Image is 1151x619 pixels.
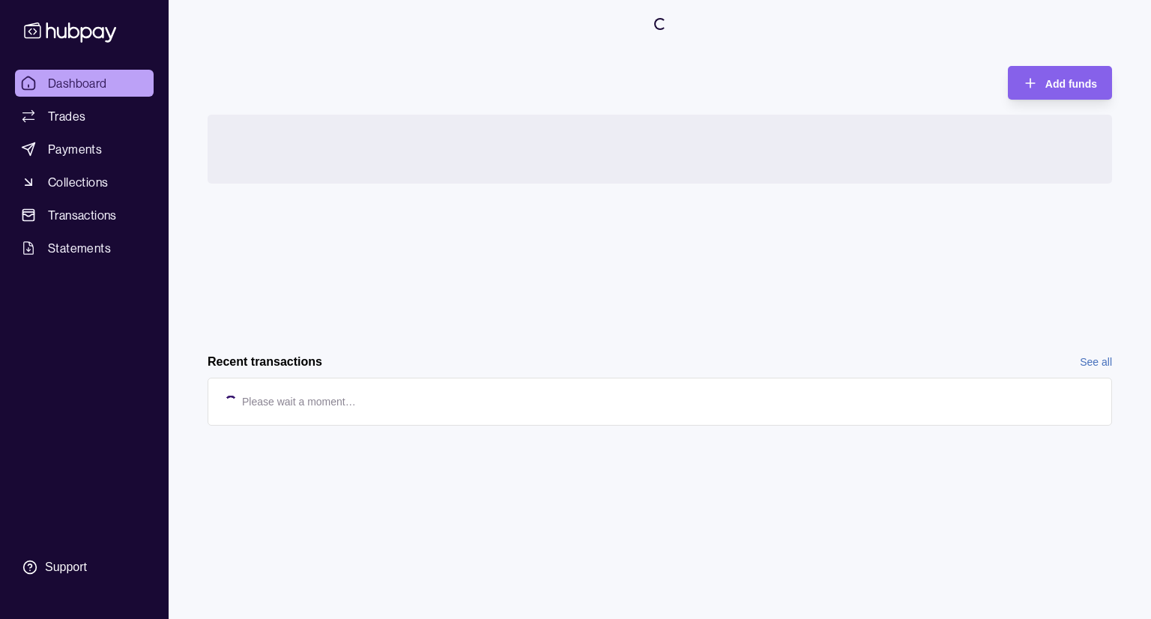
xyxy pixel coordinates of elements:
h2: Recent transactions [208,354,322,370]
a: Statements [15,235,154,262]
span: Statements [48,239,111,257]
a: Dashboard [15,70,154,97]
span: Trades [48,107,85,125]
button: Add funds [1008,66,1112,100]
a: Support [15,552,154,583]
span: Transactions [48,206,117,224]
div: Support [45,559,87,576]
span: Dashboard [48,74,107,92]
a: Collections [15,169,154,196]
span: Collections [48,173,108,191]
a: Trades [15,103,154,130]
a: Transactions [15,202,154,229]
a: See all [1080,354,1112,370]
p: Please wait a moment… [242,393,356,410]
span: Payments [48,140,102,158]
span: Add funds [1045,78,1097,90]
a: Payments [15,136,154,163]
